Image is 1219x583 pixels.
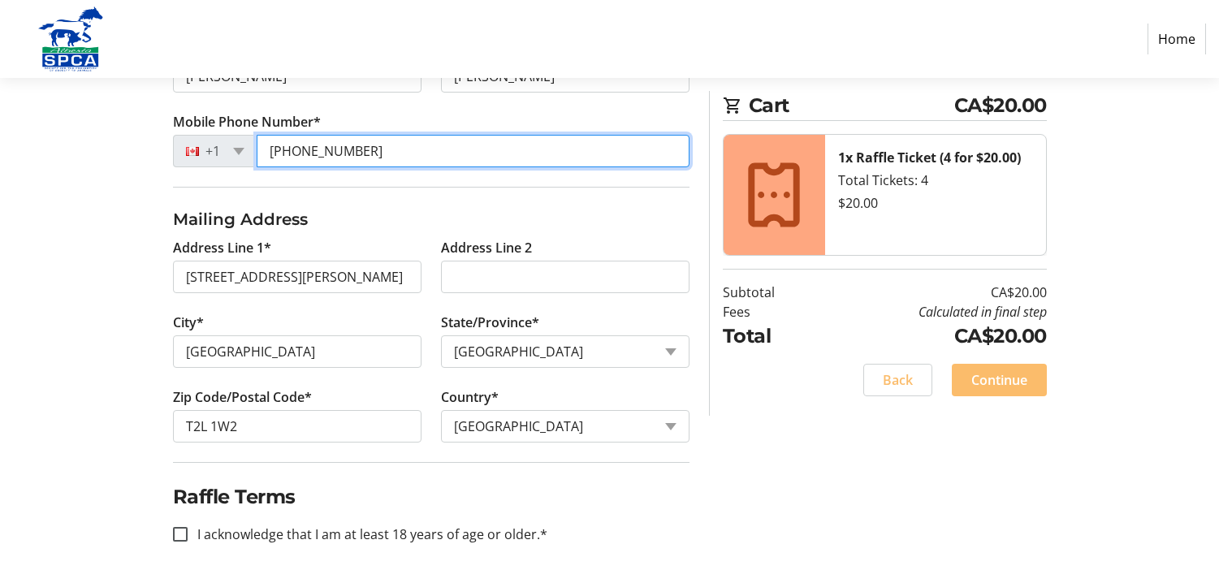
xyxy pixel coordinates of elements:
[173,482,689,512] h2: Raffle Terms
[952,364,1047,396] button: Continue
[723,283,816,302] td: Subtotal
[188,525,547,544] label: I acknowledge that I am at least 18 years of age or older.*
[173,261,421,293] input: Address
[441,387,499,407] label: Country*
[1148,24,1206,54] a: Home
[838,171,1033,190] div: Total Tickets: 4
[749,91,954,120] span: Cart
[173,387,312,407] label: Zip Code/Postal Code*
[173,207,689,231] h3: Mailing Address
[816,322,1047,351] td: CA$20.00
[173,410,421,443] input: Zip or Postal Code
[816,283,1047,302] td: CA$20.00
[173,313,204,332] label: City*
[816,302,1047,322] td: Calculated in final step
[838,149,1021,166] strong: 1x Raffle Ticket (4 for $20.00)
[173,238,271,257] label: Address Line 1*
[863,364,932,396] button: Back
[838,193,1033,213] div: $20.00
[173,335,421,368] input: City
[257,135,689,167] input: (506) 234-5678
[723,322,816,351] td: Total
[723,302,816,322] td: Fees
[883,370,913,390] span: Back
[441,238,532,257] label: Address Line 2
[971,370,1027,390] span: Continue
[441,313,539,332] label: State/Province*
[173,112,321,132] label: Mobile Phone Number*
[13,6,128,71] img: Alberta SPCA's Logo
[954,91,1047,120] span: CA$20.00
